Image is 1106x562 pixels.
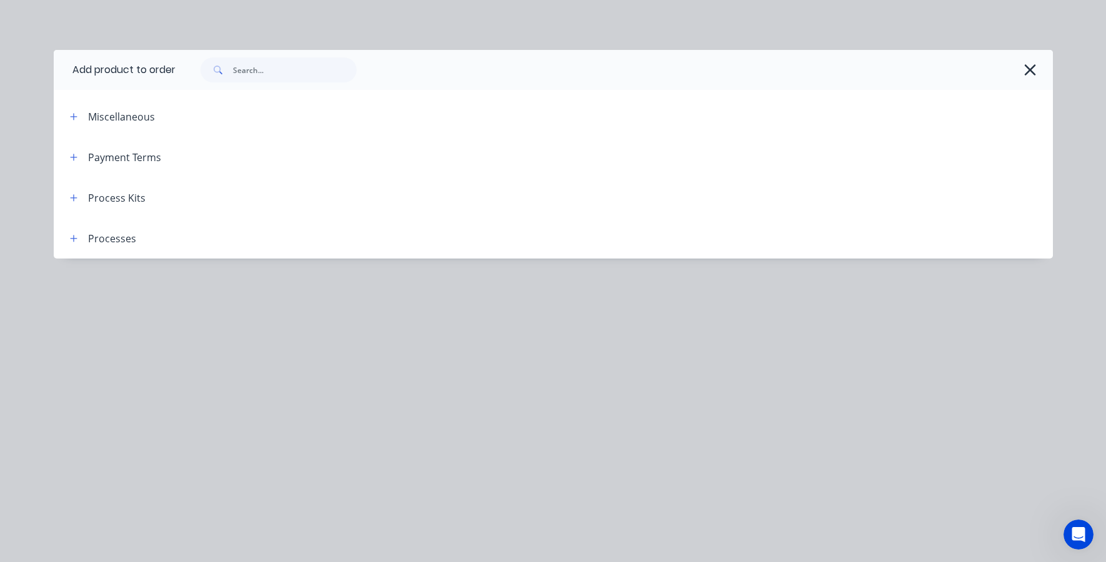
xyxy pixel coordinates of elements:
[88,109,155,124] div: Miscellaneous
[88,150,161,165] div: Payment Terms
[54,50,175,90] div: Add product to order
[88,231,136,246] div: Processes
[1064,520,1094,550] iframe: Intercom live chat
[233,57,357,82] input: Search...
[88,190,146,205] div: Process Kits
